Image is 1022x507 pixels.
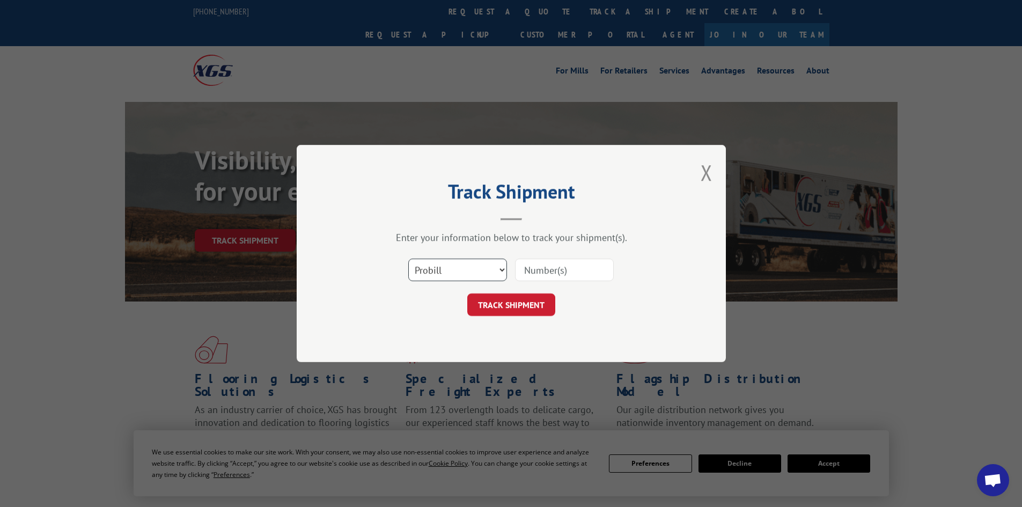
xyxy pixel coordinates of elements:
div: Enter your information below to track your shipment(s). [350,231,672,244]
button: Close modal [701,158,712,187]
a: Open chat [977,464,1009,496]
button: TRACK SHIPMENT [467,293,555,316]
input: Number(s) [515,259,614,281]
h2: Track Shipment [350,184,672,204]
